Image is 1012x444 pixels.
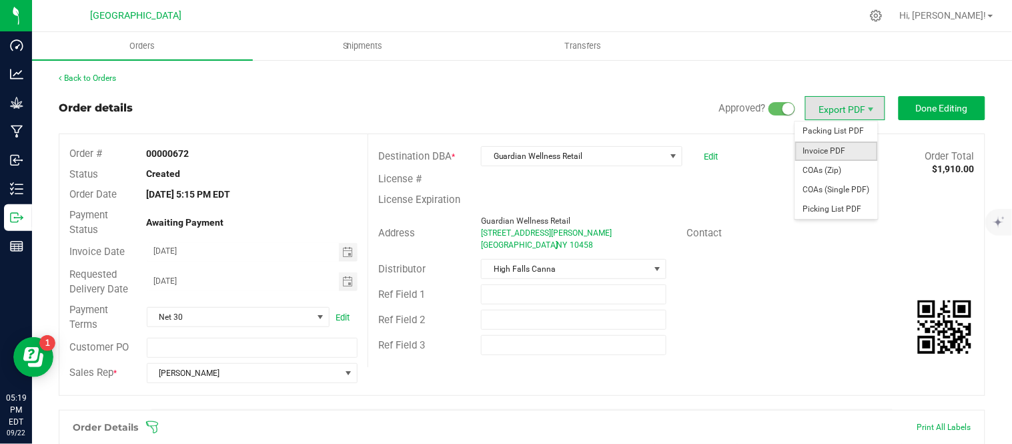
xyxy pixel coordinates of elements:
inline-svg: Grow [10,96,23,109]
span: Payment Terms [69,304,108,331]
h1: Order Details [73,422,138,433]
button: Done Editing [899,96,985,120]
li: Export PDF [805,96,885,120]
inline-svg: Inbound [10,154,23,167]
span: Toggle calendar [339,243,358,262]
span: Ref Field 3 [378,339,425,351]
a: Edit [704,152,718,162]
span: Hi, [PERSON_NAME]! [900,10,987,21]
span: Ref Field 1 [378,288,425,300]
span: Approved? [718,102,765,114]
a: Back to Orders [59,73,116,83]
span: Customer PO [69,341,129,353]
div: Order details [59,100,133,116]
strong: [DATE] 5:15 PM EDT [147,189,231,200]
span: Ref Field 2 [378,314,425,326]
span: Status [69,168,98,180]
span: Requested Delivery Date [69,268,128,296]
img: Scan me! [918,300,971,354]
qrcode: 00000672 [918,300,971,354]
span: [GEOGRAPHIC_DATA] [481,240,558,250]
strong: Awaiting Payment [147,217,224,228]
span: Order Date [69,188,117,200]
span: Order Total [925,150,975,162]
li: Invoice PDF [795,142,878,161]
span: Shipments [325,40,401,52]
iframe: Resource center unread badge [39,335,55,351]
span: Distributor [378,263,426,275]
span: License Expiration [378,194,460,206]
span: Toggle calendar [339,272,358,291]
span: High Falls Canna [482,260,649,278]
inline-svg: Dashboard [10,39,23,52]
span: Net 30 [147,308,312,326]
li: Picking List PDF [795,200,878,219]
li: COAs (Single PDF) [795,180,878,200]
inline-svg: Manufacturing [10,125,23,138]
inline-svg: Outbound [10,211,23,224]
inline-svg: Reports [10,240,23,253]
span: License # [378,173,422,185]
strong: $1,910.00 [933,164,975,174]
inline-svg: Inventory [10,182,23,196]
strong: Created [147,168,181,179]
a: Shipments [253,32,474,60]
span: Orders [111,40,173,52]
a: Edit [336,312,350,322]
p: 09/22 [6,428,26,438]
span: NY [556,240,567,250]
span: Guardian Wellness Retail [481,216,570,226]
div: Manage settings [868,9,885,22]
span: Transfers [547,40,620,52]
span: Payment Status [69,209,108,236]
span: [PERSON_NAME] [147,364,341,383]
li: Packing List PDF [795,122,878,141]
span: Destination DBA [378,150,452,162]
a: Orders [32,32,253,60]
span: Order # [69,148,102,160]
span: [STREET_ADDRESS][PERSON_NAME] [481,228,612,238]
span: , [555,240,556,250]
span: Done Editing [916,103,968,114]
span: Guardian Wellness Retail [482,147,665,166]
span: 10458 [570,240,593,250]
li: COAs (Zip) [795,161,878,180]
p: 05:19 PM EDT [6,392,26,428]
span: Invoice Date [69,246,125,258]
inline-svg: Analytics [10,67,23,81]
span: Address [378,227,415,239]
strong: 00000672 [147,148,189,159]
span: [GEOGRAPHIC_DATA] [91,10,182,21]
iframe: Resource center [13,337,53,377]
span: Contact [686,227,722,239]
span: Sales Rep [69,367,113,379]
a: Transfers [473,32,694,60]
